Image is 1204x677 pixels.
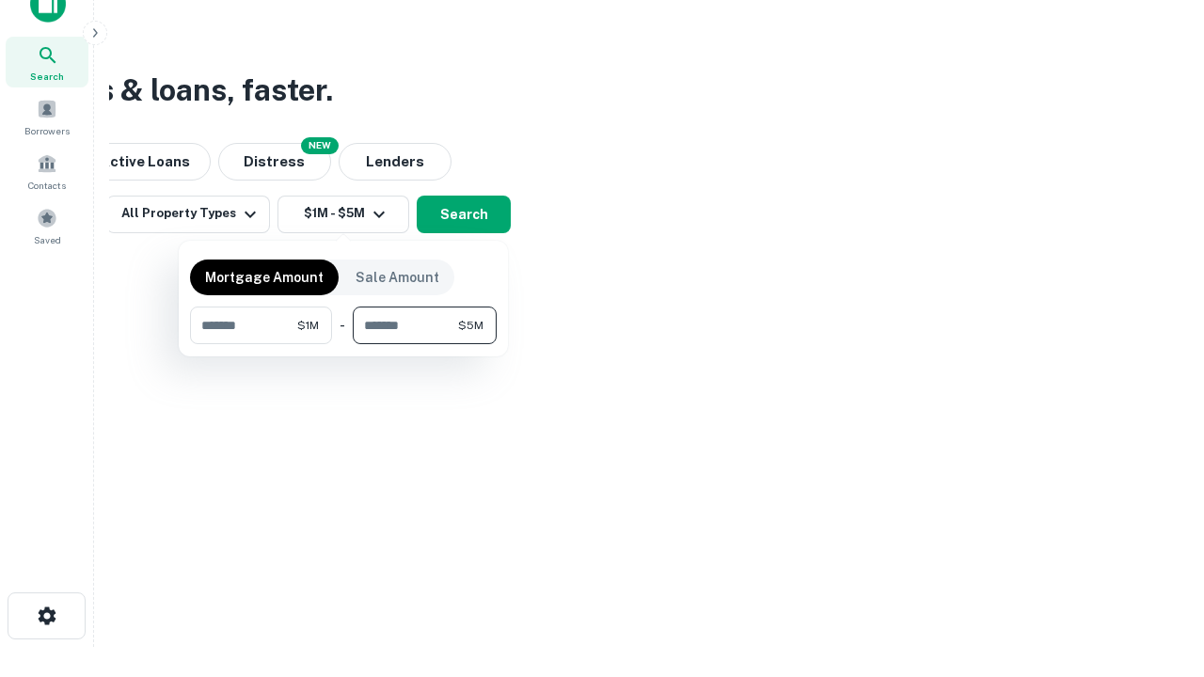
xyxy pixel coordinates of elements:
[297,317,319,334] span: $1M
[340,307,345,344] div: -
[1110,527,1204,617] iframe: Chat Widget
[205,267,324,288] p: Mortgage Amount
[356,267,439,288] p: Sale Amount
[458,317,483,334] span: $5M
